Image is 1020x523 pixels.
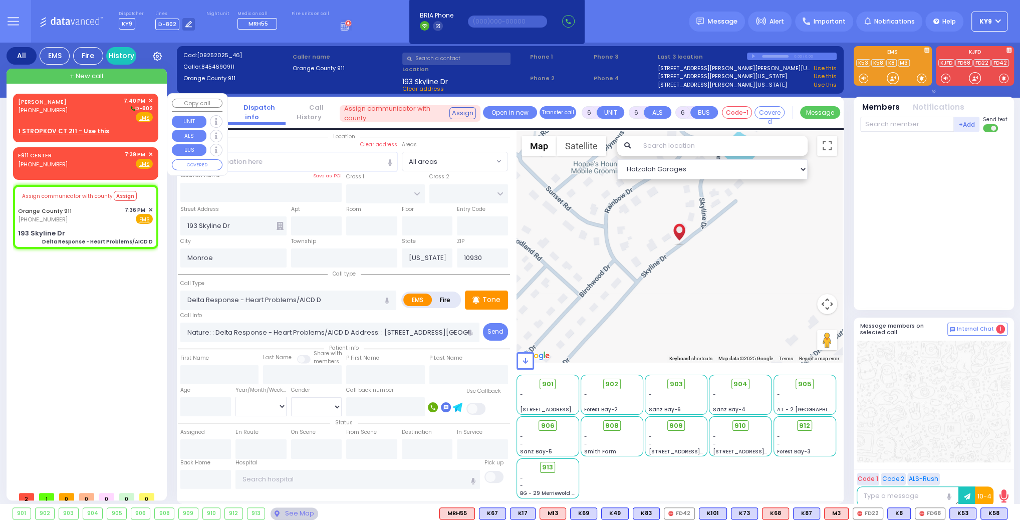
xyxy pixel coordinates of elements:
[330,419,358,426] span: Status
[225,508,242,519] div: 912
[277,222,284,230] span: Other building occupants
[129,105,153,112] span: D-802
[18,106,68,114] span: [PHONE_NUMBER]
[520,482,523,489] span: -
[713,406,745,413] span: Sanz Bay-4
[605,379,618,389] span: 902
[479,507,506,519] div: K67
[699,507,727,519] div: BLS
[18,160,68,168] span: [PHONE_NUMBER]
[949,507,976,519] div: BLS
[898,59,910,67] a: M3
[947,323,1007,336] button: Internal Chat 1
[584,398,587,406] span: -
[874,17,914,26] span: Notifications
[180,459,210,467] label: Back Home
[887,507,911,519] div: BLS
[409,157,437,167] span: All areas
[236,103,275,122] a: Dispatch info
[291,386,310,394] label: Gender
[36,508,55,519] div: 902
[403,294,432,306] label: EMS
[346,354,379,362] label: P First Name
[938,59,954,67] a: KJFD
[854,50,932,57] label: EMS
[584,433,587,440] span: -
[713,448,808,455] span: [STREET_ADDRESS][PERSON_NAME]
[79,493,94,500] span: 0
[649,440,652,448] span: -
[346,173,364,181] label: Cross 1
[633,507,660,519] div: BLS
[457,205,485,213] label: Entry Code
[18,151,52,159] a: E911 CENTER
[420,11,453,20] span: BRIA Phone
[235,386,287,394] div: Year/Month/Week/Day
[520,489,576,497] span: BG - 29 Merriewold S.
[973,59,990,67] a: FD22
[180,205,219,213] label: Street Address
[886,59,897,67] a: K8
[913,102,964,113] button: Notifications
[402,77,448,85] span: 193 Skyline Dr
[402,152,494,170] span: All areas
[328,270,361,278] span: Call type
[814,72,837,81] a: Use this
[520,440,523,448] span: -
[658,81,787,89] a: [STREET_ADDRESS][PERSON_NAME][US_STATE]
[314,358,339,365] span: members
[18,215,68,223] span: [PHONE_NUMBER]
[293,53,399,61] label: Caller name
[148,97,153,105] span: ✕
[983,123,999,133] label: Turn off text
[19,493,34,500] span: 2
[871,59,885,67] a: K58
[570,507,597,519] div: BLS
[114,191,137,201] button: Assign
[980,507,1007,519] div: BLS
[955,59,972,67] a: FD68
[155,508,174,519] div: 908
[857,473,879,485] button: Code 1
[402,205,414,213] label: Floor
[857,511,862,516] img: red-radio-icon.svg
[468,16,547,28] input: (000)000-00000
[733,379,747,389] span: 904
[584,440,587,448] span: -
[777,433,780,440] span: -
[483,106,537,119] a: Open in new page
[180,280,204,288] label: Call Type
[429,354,462,362] label: P Last Name
[124,97,145,105] span: 7:40 PM
[237,11,280,17] label: Medic on call
[860,323,947,336] h5: Message members on selected call
[817,294,837,314] button: Map camera controls
[292,11,329,17] label: Fire units on call
[777,440,780,448] span: -
[18,98,67,106] a: [PERSON_NAME]
[777,406,851,413] span: AT - 2 [GEOGRAPHIC_DATA]
[180,237,191,245] label: City
[148,206,153,214] span: ✕
[139,114,150,122] u: EMS
[70,71,103,81] span: + New call
[649,448,743,455] span: [STREET_ADDRESS][PERSON_NAME]
[957,326,994,333] span: Internal Chat
[429,173,449,181] label: Cross 2
[722,106,752,119] button: Code-1
[696,18,704,25] img: message.svg
[439,507,475,519] div: ALS
[235,459,258,467] label: Hospital
[713,433,716,440] span: -
[235,428,259,436] label: En Route
[762,507,789,519] div: K68
[522,136,557,156] button: Show street map
[324,344,364,352] span: Patient info
[466,387,501,395] label: Use Callback
[139,493,154,500] span: 0
[519,349,552,362] a: Open this area in Google Maps (opens a new window)
[824,507,849,519] div: ALS
[271,507,318,520] div: See map
[293,64,399,73] label: Orange County 911
[907,473,940,485] button: ALS-Rush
